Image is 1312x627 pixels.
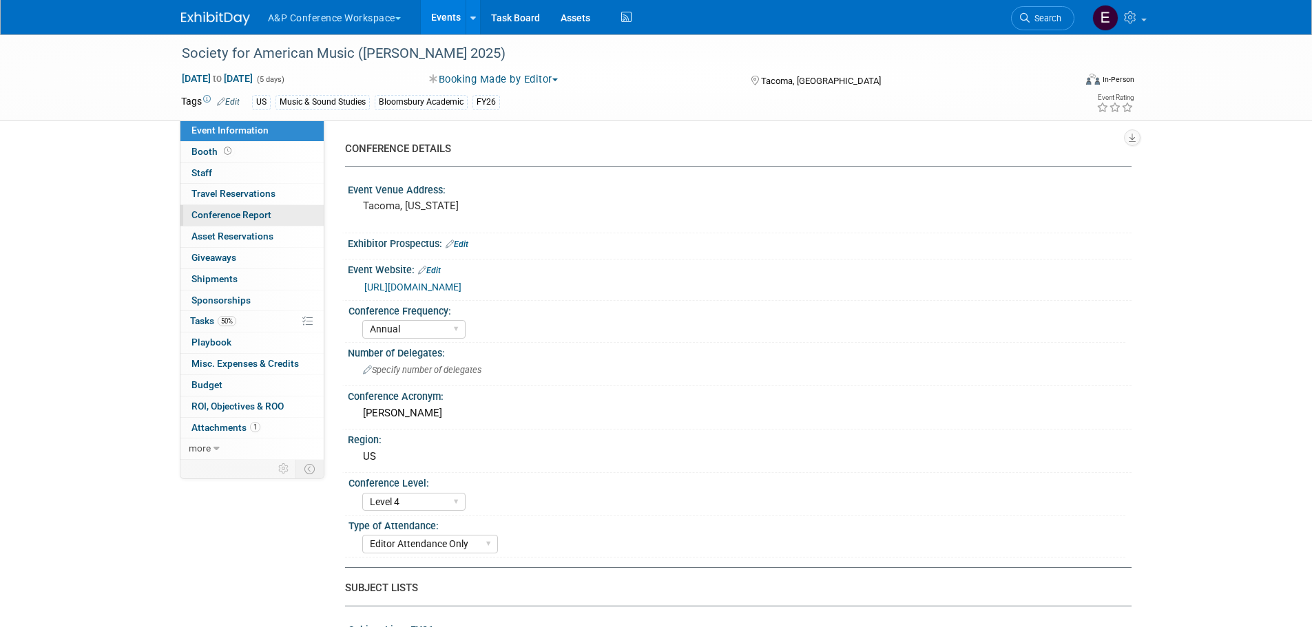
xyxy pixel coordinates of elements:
[358,403,1121,424] div: [PERSON_NAME]
[358,446,1121,467] div: US
[191,209,271,220] span: Conference Report
[221,146,234,156] span: Booth not reserved yet
[418,266,441,275] a: Edit
[181,94,240,110] td: Tags
[191,252,236,263] span: Giveaways
[191,188,275,199] span: Travel Reservations
[191,379,222,390] span: Budget
[348,343,1132,360] div: Number of Delegates:
[1102,74,1134,85] div: In-Person
[181,12,250,25] img: ExhibitDay
[348,259,1132,277] div: Event Website:
[180,396,324,417] a: ROI, Objectives & ROO
[424,72,563,87] button: Booking Made by Editor
[190,315,236,326] span: Tasks
[217,97,240,107] a: Edit
[348,180,1132,197] div: Event Venue Address:
[180,184,324,204] a: Travel Reservations
[180,311,324,332] a: Tasks50%
[181,72,253,85] span: [DATE] [DATE]
[180,248,324,268] a: Giveaways
[191,231,273,242] span: Asset Reservations
[180,142,324,162] a: Booth
[364,281,461,293] a: [URL][DOMAIN_NAME]
[446,240,468,249] a: Edit
[252,95,271,109] div: US
[348,429,1132,447] div: Region:
[275,95,370,109] div: Music & Sound Studies
[218,316,236,326] span: 50%
[191,422,260,433] span: Attachments
[191,295,251,306] span: Sponsorships
[472,95,500,109] div: FY26
[180,438,324,459] a: more
[348,473,1125,490] div: Conference Level:
[1086,74,1100,85] img: Format-Inperson.png
[191,125,269,136] span: Event Information
[993,72,1135,92] div: Event Format
[189,443,211,454] span: more
[1030,13,1061,23] span: Search
[180,120,324,141] a: Event Information
[363,200,659,212] pre: Tacoma, [US_STATE]
[348,516,1125,533] div: Type of Attendance:
[180,418,324,438] a: Attachments1
[180,290,324,311] a: Sponsorships
[180,332,324,353] a: Playbook
[375,95,468,109] div: Bloomsbury Academic
[177,41,1054,66] div: Society for American Music ([PERSON_NAME] 2025)
[191,146,234,157] span: Booth
[345,581,1121,595] div: SUBJECT LISTS
[180,354,324,374] a: Misc. Expenses & Credits
[256,75,284,84] span: (5 days)
[348,386,1132,403] div: Conference Acronym:
[250,422,260,432] span: 1
[191,401,284,412] span: ROI, Objectives & ROO
[1092,5,1118,31] img: Elena McAnespie
[180,205,324,226] a: Conference Report
[191,358,299,369] span: Misc. Expenses & Credits
[348,233,1132,251] div: Exhibitor Prospectus:
[211,73,224,84] span: to
[272,460,296,478] td: Personalize Event Tab Strip
[761,76,881,86] span: Tacoma, [GEOGRAPHIC_DATA]
[363,365,481,375] span: Specify number of delegates
[180,163,324,184] a: Staff
[191,337,231,348] span: Playbook
[348,301,1125,318] div: Conference Frequency:
[1096,94,1134,101] div: Event Rating
[180,269,324,290] a: Shipments
[191,167,212,178] span: Staff
[180,375,324,396] a: Budget
[1011,6,1074,30] a: Search
[180,226,324,247] a: Asset Reservations
[191,273,238,284] span: Shipments
[345,142,1121,156] div: CONFERENCE DETAILS
[295,460,324,478] td: Toggle Event Tabs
